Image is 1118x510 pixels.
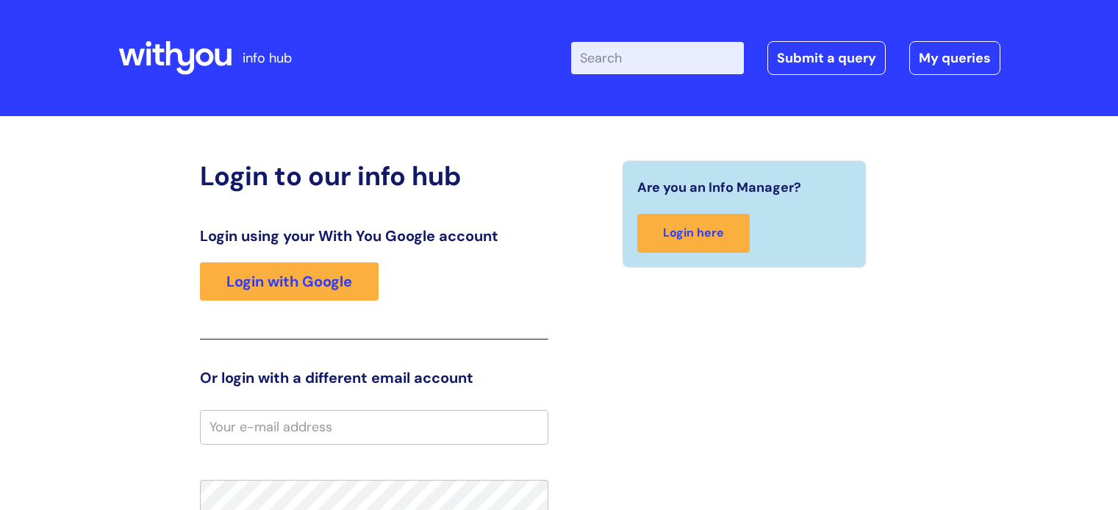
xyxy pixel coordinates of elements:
[243,46,292,70] p: info hub
[200,410,548,444] input: Your e-mail address
[200,160,548,192] h2: Login to our info hub
[200,262,379,301] a: Login with Google
[200,369,548,387] h3: Or login with a different email account
[637,176,801,199] span: Are you an Info Manager?
[571,42,744,74] input: Search
[637,214,750,253] a: Login here
[200,227,548,245] h3: Login using your With You Google account
[767,41,886,75] a: Submit a query
[909,41,1000,75] a: My queries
